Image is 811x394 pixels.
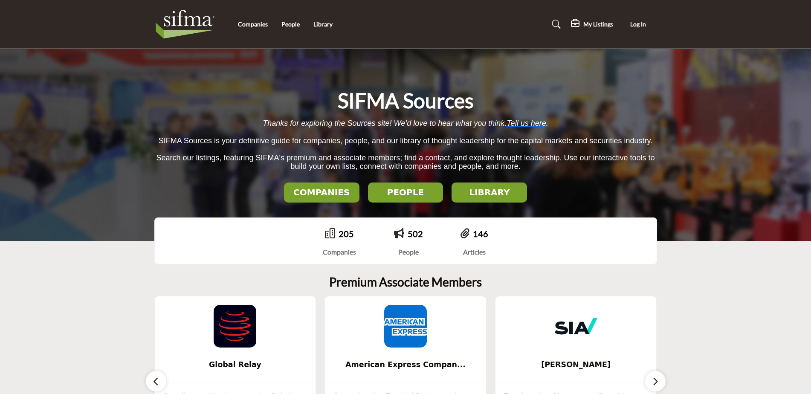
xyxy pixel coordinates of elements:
[323,247,356,257] div: Companies
[571,19,613,29] div: My Listings
[238,20,268,28] a: Companies
[284,183,359,203] button: COMPANIES
[408,229,423,239] a: 502
[583,20,613,28] h5: My Listings
[507,119,546,127] a: Tell us here
[338,353,473,376] b: American Express Company
[508,359,644,370] span: [PERSON_NAME]
[371,187,441,197] h2: PEOPLE
[263,119,548,127] span: Thanks for exploring the Sources site! We’d love to hear what you think. .
[394,247,423,257] div: People
[452,183,527,203] button: LIBRARY
[154,7,220,41] img: Site Logo
[338,359,473,370] span: American Express Compan...
[281,20,300,28] a: People
[159,136,652,145] span: SIFMA Sources is your definitive guide for companies, people, and our library of thought leadersh...
[155,353,316,376] a: Global Relay
[630,20,646,28] span: Log In
[325,353,486,376] a: American Express Compan...
[329,275,482,290] h2: Premium Associate Members
[339,229,354,239] a: 205
[168,359,303,370] span: Global Relay
[384,305,427,348] img: American Express Company
[495,353,657,376] a: [PERSON_NAME]
[313,20,333,28] a: Library
[214,305,256,348] img: Global Relay
[508,353,644,376] b: Sia
[461,247,488,257] div: Articles
[555,305,597,348] img: Sia
[473,229,488,239] a: 146
[454,187,524,197] h2: LIBRARY
[620,17,657,32] button: Log In
[287,187,357,197] h2: COMPANIES
[544,17,566,31] a: Search
[156,154,655,171] span: Search our listings, featuring SIFMA's premium and associate members; find a contact, and explore...
[168,353,303,376] b: Global Relay
[338,87,474,114] h1: SIFMA Sources
[368,183,443,203] button: PEOPLE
